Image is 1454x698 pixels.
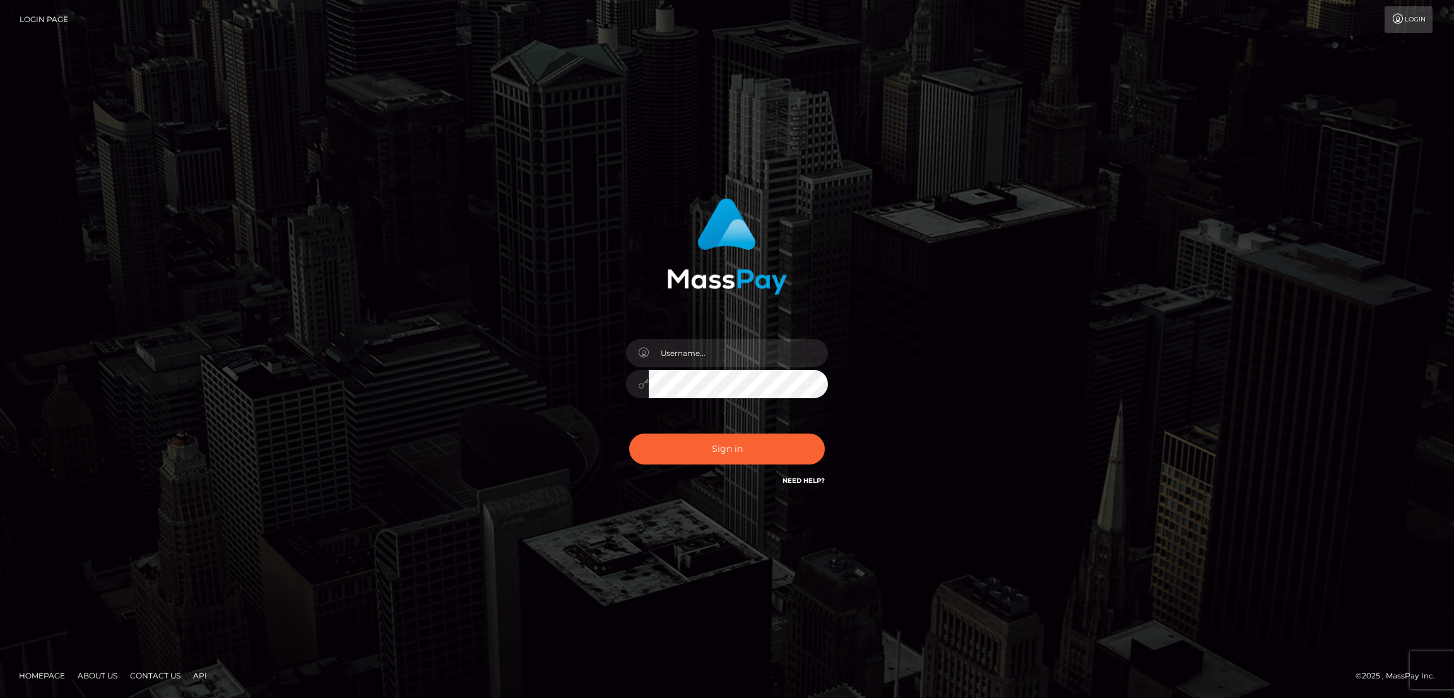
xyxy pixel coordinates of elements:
a: API [188,666,212,685]
a: Homepage [14,666,70,685]
img: MassPay Login [667,198,787,295]
a: About Us [73,666,122,685]
a: Contact Us [125,666,186,685]
a: Login [1385,6,1433,33]
input: Username... [649,339,828,367]
div: © 2025 , MassPay Inc. [1356,669,1445,683]
button: Sign in [629,434,825,464]
a: Login Page [20,6,68,33]
a: Need Help? [783,476,825,485]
